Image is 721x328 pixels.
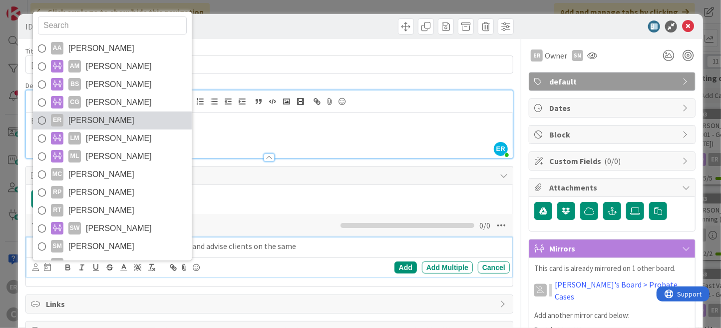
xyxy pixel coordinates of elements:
[33,201,192,219] a: RT[PERSON_NAME]
[25,81,60,90] span: Description
[68,167,134,182] span: [PERSON_NAME]
[86,149,152,164] span: [PERSON_NAME]
[534,310,690,321] p: Add another mirror card below:
[33,147,192,165] a: ML[PERSON_NAME]
[549,128,677,140] span: Block
[479,219,490,231] span: 0 / 0
[51,258,63,270] div: SR
[25,46,38,55] label: Title
[68,41,134,56] span: [PERSON_NAME]
[33,183,192,201] a: RP[PERSON_NAME]
[394,261,417,273] div: Add
[46,169,495,181] span: Tasks
[68,60,81,72] div: AM
[68,257,134,272] span: [PERSON_NAME]
[549,155,677,167] span: Custom Fields
[51,42,63,54] div: AA
[68,185,134,200] span: [PERSON_NAME]
[531,49,543,61] div: ER
[33,219,192,237] a: SW[PERSON_NAME]
[33,111,192,129] a: ER[PERSON_NAME]
[545,49,567,61] span: Owner
[51,240,63,252] div: SM
[33,237,192,255] a: SM[PERSON_NAME]
[51,186,63,198] div: RP
[549,181,677,193] span: Attachments
[46,298,495,310] span: Links
[33,165,192,183] a: MC[PERSON_NAME]
[478,261,510,273] div: Cancel
[604,156,621,166] span: ( 0/0 )
[38,16,187,34] input: Search
[33,129,192,147] a: LM[PERSON_NAME]
[25,20,49,32] span: ID
[25,55,513,73] input: type card name here...
[68,239,134,254] span: [PERSON_NAME]
[68,222,81,234] div: SW
[86,131,152,146] span: [PERSON_NAME]
[31,190,101,208] button: Add Checklist
[86,77,152,92] span: [PERSON_NAME]
[68,203,134,218] span: [PERSON_NAME]
[534,263,690,274] p: This card is already mirrored on 1 other board.
[494,142,508,156] span: ER
[572,50,583,61] div: SM
[33,39,192,57] a: AA[PERSON_NAME]
[33,75,192,93] a: BS[PERSON_NAME]
[33,57,192,75] a: AM[PERSON_NAME]
[68,78,81,90] div: BS
[68,132,81,144] div: LM
[549,242,677,254] span: Mirrors
[46,240,506,252] p: Request and review copy of decedent's will and advise clients on the same
[68,150,81,162] div: ML
[21,1,45,13] span: Support
[555,278,690,302] a: [PERSON_NAME]'s Board > Probate Cases
[33,255,192,273] a: SR[PERSON_NAME]
[51,204,63,216] div: RT
[51,168,63,180] div: MC
[549,102,677,114] span: Dates
[31,115,508,126] p: Estate of [PERSON_NAME]
[51,114,63,126] div: ER
[422,261,473,273] div: Add Multiple
[549,75,677,87] span: default
[86,221,152,236] span: [PERSON_NAME]
[68,96,81,108] div: CG
[86,95,152,110] span: [PERSON_NAME]
[68,113,134,128] span: [PERSON_NAME]
[33,93,192,111] a: CG[PERSON_NAME]
[86,59,152,74] span: [PERSON_NAME]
